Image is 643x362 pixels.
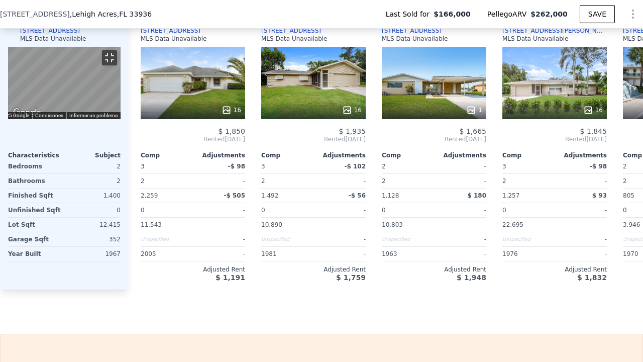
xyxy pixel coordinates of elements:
span: 1,257 [502,192,519,199]
span: 0 [141,207,145,214]
span: 0 [382,207,386,214]
div: Finished Sqft [8,189,62,203]
div: 2 [502,174,553,188]
div: - [557,232,607,246]
div: - [195,174,245,188]
span: 3 [141,163,145,170]
div: MLS Data Unavailable [20,35,86,43]
div: Unspecified [261,232,311,246]
div: - [195,203,245,217]
button: Activar o desactivar la vista de pantalla completa [102,50,117,65]
span: -$ 98 [590,163,607,170]
div: MLS Data Unavailable [502,35,569,43]
button: SAVE [580,5,615,23]
span: , Lehigh Acres [70,9,152,19]
span: 3 [502,163,506,170]
div: Garage Sqft [8,232,62,246]
div: [STREET_ADDRESS] [20,27,80,35]
div: 2 [261,174,311,188]
span: , FL 33936 [117,10,152,18]
div: - [436,174,486,188]
div: Adjusted Rent [141,265,245,274]
div: - [557,218,607,232]
div: Adjustments [555,151,607,159]
div: MLS Data Unavailable [382,35,448,43]
span: Rented [DATE] [502,135,607,143]
div: - [315,174,366,188]
div: - [557,203,607,217]
span: -$ 98 [228,163,245,170]
div: - [436,159,486,173]
div: [STREET_ADDRESS] [261,27,321,35]
span: Rented [DATE] [261,135,366,143]
div: - [557,247,607,261]
div: Lot Sqft [8,218,62,232]
span: 0 [502,207,506,214]
span: $ 180 [467,192,486,199]
div: - [315,218,366,232]
span: Pellego ARV [487,9,531,19]
div: [STREET_ADDRESS] [382,27,442,35]
span: 11,543 [141,221,162,228]
div: 16 [222,105,241,115]
span: 2,259 [141,192,158,199]
div: 16 [583,105,603,115]
div: 2005 [141,247,191,261]
div: Mapa [8,47,121,119]
a: Condiciones (se abre en una nueva pestaña) [35,113,63,118]
div: 1,400 [66,189,121,203]
div: 16 [342,105,362,115]
span: $ 1,850 [219,127,245,135]
span: 22,695 [502,221,523,228]
div: - [195,218,245,232]
div: Adjusted Rent [382,265,486,274]
div: Unfinished Sqft [8,203,62,217]
div: - [195,247,245,261]
div: Comp [261,151,313,159]
div: Adjustments [313,151,366,159]
div: Adjustments [434,151,486,159]
span: -$ 505 [224,192,245,199]
span: -$ 56 [349,192,366,199]
div: Comp [502,151,555,159]
a: [STREET_ADDRESS] [141,27,200,35]
span: $ 1,935 [339,127,366,135]
div: [STREET_ADDRESS][PERSON_NAME] [502,27,607,35]
div: - [436,232,486,246]
span: 1,128 [382,192,399,199]
span: $166,000 [434,9,471,19]
span: $ 1,759 [336,274,366,282]
span: $ 1,832 [577,274,607,282]
span: $ 1,948 [457,274,486,282]
span: 0 [261,207,265,214]
div: 1981 [261,247,311,261]
span: Rented [DATE] [141,135,245,143]
div: - [436,247,486,261]
div: Characteristics [8,151,64,159]
div: 2 [141,174,191,188]
span: 1,492 [261,192,278,199]
span: $ 1,845 [580,127,607,135]
div: 0 [66,203,121,217]
div: Bathrooms [8,174,62,188]
div: - [557,174,607,188]
div: - [436,203,486,217]
span: 3,946 [623,221,640,228]
div: 1976 [502,247,553,261]
div: 12,415 [66,218,121,232]
a: Informar un problema [69,113,118,118]
div: - [195,232,245,246]
button: Show Options [623,4,643,24]
div: Comp [141,151,193,159]
span: 10,803 [382,221,403,228]
span: 805 [623,192,634,199]
div: 2 [382,174,432,188]
span: -$ 102 [344,163,366,170]
img: Google [11,106,44,119]
span: $ 93 [592,192,607,199]
span: 0 [623,207,627,214]
div: Bedrooms [8,159,62,173]
div: Adjustments [193,151,245,159]
div: Unspecified [141,232,191,246]
div: - [315,232,366,246]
